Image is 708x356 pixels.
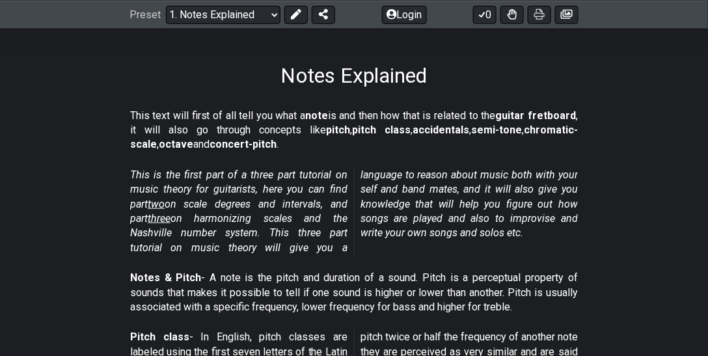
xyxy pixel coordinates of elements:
strong: Pitch class [130,331,189,343]
strong: octave [159,138,193,150]
button: Print [528,5,551,23]
strong: Notes & Pitch [130,271,201,284]
strong: note [305,109,328,122]
strong: pitch class [352,124,411,136]
span: two [148,198,165,210]
button: Toggle Dexterity for all fretkits [500,5,524,23]
strong: concert-pitch [210,138,277,150]
strong: pitch [326,124,350,136]
button: Edit Preset [284,5,308,23]
em: This is the first part of a three part tutorial on music theory for guitarists, here you can find... [130,169,578,254]
select: Preset [166,5,280,23]
button: Share Preset [312,5,335,23]
span: three [148,212,170,225]
h1: Notes Explained [281,63,428,88]
button: 0 [473,5,497,23]
span: Preset [129,8,161,21]
strong: accidentals [413,124,469,136]
strong: guitar fretboard [495,109,576,122]
button: Login [382,5,427,23]
p: - A note is the pitch and duration of a sound. Pitch is a perceptual property of sounds that make... [130,271,578,314]
p: This text will first of all tell you what a is and then how that is related to the , it will also... [130,109,578,152]
button: Create image [555,5,579,23]
strong: semi-tone [471,124,522,136]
